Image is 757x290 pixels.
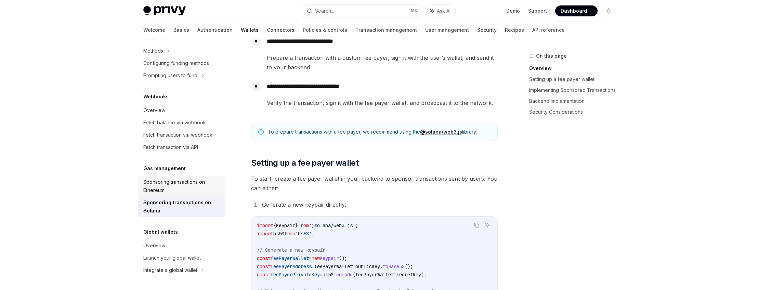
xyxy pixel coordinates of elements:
[561,8,587,14] span: Dashboard
[143,241,165,250] div: Overview
[251,157,359,168] span: Setting up a fee payer wallet
[143,178,221,194] div: Sponsoring transactions on Ethereum
[312,263,314,270] span: =
[394,272,396,278] span: .
[138,239,225,252] a: Overview
[258,129,264,135] svg: Note
[529,96,619,107] a: Backend Implementation
[143,228,178,236] h5: Global wallets
[257,247,325,253] span: // Generate a new keypair
[353,263,355,270] span: .
[334,272,336,278] span: .
[603,5,614,16] button: Toggle dark mode
[241,22,259,38] a: Wallets
[138,196,225,217] a: Sponsoring transactions on Solana
[295,222,298,229] span: }
[257,255,271,261] span: const
[336,272,353,278] span: encode
[425,5,455,17] button: Ask AI
[138,252,225,264] a: Launch your global wallet
[267,22,295,38] a: Connectors
[355,263,380,270] span: publicKey
[284,231,295,237] span: from
[138,129,225,141] a: Fetch transaction via webhook
[437,8,451,14] span: Ask AI
[271,272,320,278] span: feePayerPrivateKey
[303,22,347,38] a: Policies & controls
[323,272,334,278] span: bs58
[529,85,619,96] a: Implementing Sponsored Transactions
[143,106,165,114] div: Overview
[396,272,421,278] span: secretKey
[528,8,547,14] a: Support
[143,59,209,67] div: Configuring funding methods
[143,131,212,139] div: Fetch transaction via webhook
[143,93,169,101] h5: Webhooks
[257,263,271,270] span: const
[257,222,273,229] span: import
[295,231,312,237] span: 'bs58'
[320,272,323,278] span: =
[420,129,462,135] a: @solana/web3.js
[506,8,520,14] a: Demo
[314,263,353,270] span: feePayerWallet
[309,255,312,261] span: =
[405,263,413,270] span: ();
[143,47,163,55] div: Methods
[472,221,481,230] button: Copy the contents from the code block
[143,143,198,151] div: Fetch transaction via API
[477,22,497,38] a: Security
[483,221,492,230] button: Ask AI
[173,22,189,38] a: Basics
[143,119,206,127] div: Fetch balance via webhook
[273,231,284,237] span: bs58
[143,266,197,274] div: Integrate a global wallet
[410,8,418,14] span: ⌘ K
[380,263,383,270] span: .
[143,6,186,16] img: light logo
[271,263,312,270] span: feePayerAddress
[143,164,186,172] h5: Gas management
[298,222,309,229] span: from
[138,116,225,129] a: Fetch balance via webhook
[138,176,225,196] a: Sponsoring transactions on Ethereum
[138,141,225,153] a: Fetch transaction via API
[267,53,497,72] span: Prepare a transaction with a custom fee payer, sign it with the user’s wallet, and send it to you...
[276,222,295,229] span: Keypair
[529,74,619,85] a: Setting up a fee payer wallet
[505,22,524,38] a: Recipes
[143,254,201,262] div: Launch your global wallet
[320,255,339,261] span: Keypair
[268,128,491,135] span: To prepare transactions with a fee payer, we recommend using the library.
[529,107,619,118] a: Security Considerations
[555,5,598,16] a: Dashboard
[260,200,498,209] li: Generate a new keypair directly:
[532,22,565,38] a: API reference
[267,98,497,108] span: Verify the transaction, sign it with the fee payer wallet, and broadcast it to the network.
[312,231,314,237] span: ;
[257,231,273,237] span: import
[312,255,320,261] span: new
[425,22,469,38] a: User management
[302,5,422,17] button: Search...⌘K
[353,272,355,278] span: (
[143,22,165,38] a: Welcome
[355,222,358,229] span: ;
[421,272,427,278] span: );
[143,198,221,215] div: Sponsoring transactions on Solana
[355,272,394,278] span: feePayerWallet
[257,272,271,278] span: const
[138,104,225,116] a: Overview
[529,63,619,74] a: Overview
[138,57,225,69] a: Configuring funding methods
[355,22,417,38] a: Transaction management
[251,174,498,193] span: To start, create a fee payer wallet in your backend to sponsor transactions sent by users. You ca...
[273,222,276,229] span: {
[383,263,405,270] span: toBase58
[143,71,197,80] div: Prompting users to fund
[339,255,347,261] span: ();
[271,255,309,261] span: feePayerWallet
[536,52,567,60] span: On this page
[315,7,334,15] div: Search...
[197,22,233,38] a: Authentication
